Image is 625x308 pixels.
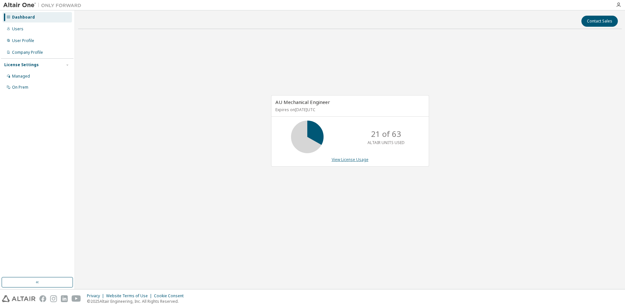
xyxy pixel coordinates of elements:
[50,295,57,302] img: instagram.svg
[12,15,35,20] div: Dashboard
[581,16,618,27] button: Contact Sales
[12,38,34,43] div: User Profile
[3,2,85,8] img: Altair One
[2,295,35,302] img: altair_logo.svg
[275,107,423,112] p: Expires on [DATE] UTC
[371,128,401,139] p: 21 of 63
[106,293,154,299] div: Website Terms of Use
[12,26,23,32] div: Users
[87,293,106,299] div: Privacy
[61,295,68,302] img: linkedin.svg
[332,157,368,162] a: View License Usage
[154,293,187,299] div: Cookie Consent
[12,74,30,79] div: Managed
[4,62,39,67] div: License Settings
[72,295,81,302] img: youtube.svg
[275,99,330,105] span: AU Mechanical Engineer
[368,140,405,145] p: ALTAIR UNITS USED
[12,50,43,55] div: Company Profile
[87,299,187,304] p: © 2025 Altair Engineering, Inc. All Rights Reserved.
[12,85,28,90] div: On Prem
[39,295,46,302] img: facebook.svg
